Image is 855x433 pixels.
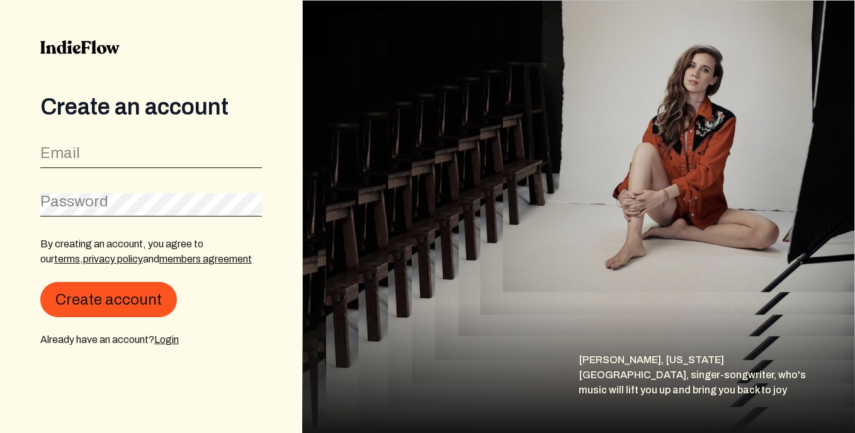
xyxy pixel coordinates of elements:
[40,191,108,211] label: Password
[40,94,262,120] div: Create an account
[579,352,855,433] div: [PERSON_NAME], [US_STATE][GEOGRAPHIC_DATA], singer-songwriter, who's music will lift you up and b...
[54,254,80,264] a: terms
[40,332,262,347] div: Already have an account?
[83,254,143,264] a: privacy policy
[159,254,252,264] a: members agreement
[40,143,80,163] label: Email
[154,334,179,345] a: Login
[40,237,262,267] p: By creating an account, you agree to our , and
[40,282,177,317] button: Create account
[40,40,120,54] img: indieflow-logo-black.svg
